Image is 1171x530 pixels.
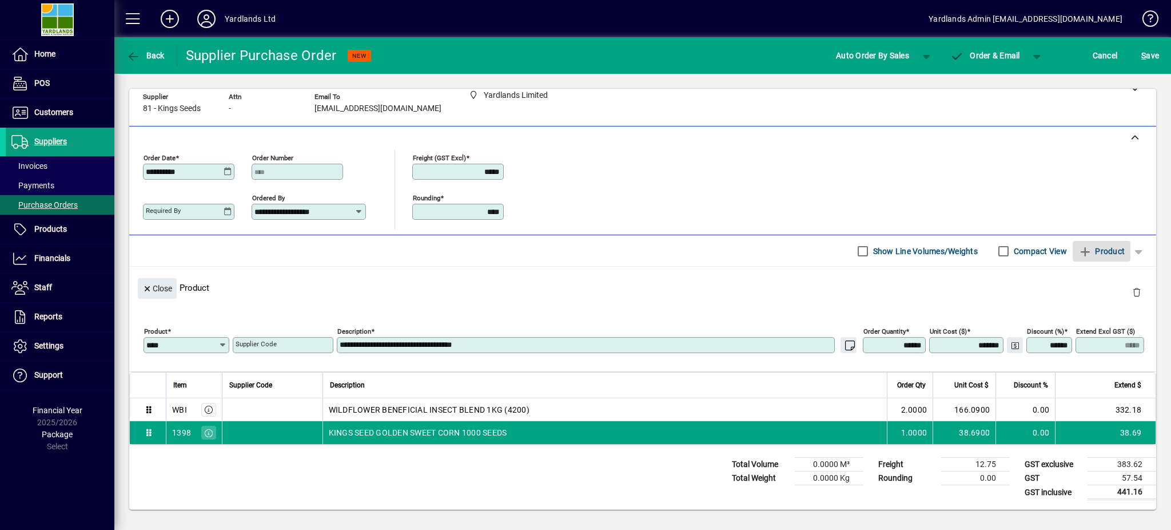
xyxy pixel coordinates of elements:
[330,379,365,391] span: Description
[6,361,114,390] a: Support
[1134,2,1157,39] a: Knowledge Base
[995,398,1055,421] td: 0.00
[135,283,180,293] app-page-header-button: Close
[11,181,54,190] span: Payments
[6,244,114,273] a: Financials
[726,472,795,485] td: Total Weight
[1114,379,1141,391] span: Extend $
[152,9,188,29] button: Add
[1019,485,1088,500] td: GST inclusive
[172,427,191,438] div: 1398
[1088,485,1156,500] td: 441.16
[11,200,78,209] span: Purchase Orders
[1088,472,1156,485] td: 57.54
[34,370,63,379] span: Support
[1073,241,1130,262] button: Product
[1019,472,1088,485] td: GST
[34,224,67,234] span: Products
[337,327,371,335] mat-label: Description
[726,458,795,472] td: Total Volume
[11,161,47,171] span: Invoices
[126,51,165,60] span: Back
[229,379,272,391] span: Supplier Code
[929,10,1122,28] div: Yardlands Admin [EMAIL_ADDRESS][DOMAIN_NAME]
[830,45,915,66] button: Auto Order By Sales
[1076,327,1135,335] mat-label: Extend excl GST ($)
[34,78,50,88] span: POS
[124,45,168,66] button: Back
[933,398,995,421] td: 166.0900
[6,195,114,215] a: Purchase Orders
[941,472,1010,485] td: 0.00
[413,154,466,162] mat-label: Freight (GST excl)
[6,156,114,176] a: Invoices
[42,430,73,439] span: Package
[795,472,863,485] td: 0.0000 Kg
[6,303,114,331] a: Reports
[1027,327,1064,335] mat-label: Discount (%)
[138,278,177,299] button: Close
[1088,458,1156,472] td: 383.62
[950,51,1020,60] span: Order & Email
[873,472,941,485] td: Rounding
[887,398,933,421] td: 2.0000
[114,45,177,66] app-page-header-button: Back
[6,274,114,302] a: Staff
[144,154,176,162] mat-label: Order date
[1123,287,1150,297] app-page-header-button: Delete
[1055,398,1156,421] td: 332.18
[1055,421,1156,444] td: 38.69
[144,327,168,335] mat-label: Product
[34,341,63,350] span: Settings
[1019,458,1088,472] td: GST exclusive
[6,40,114,69] a: Home
[930,327,967,335] mat-label: Unit Cost ($)
[146,207,181,215] mat-label: Required by
[1007,337,1023,353] button: Change Price Levels
[6,332,114,361] a: Settings
[352,52,367,60] span: NEW
[6,215,114,244] a: Products
[995,421,1055,444] td: 0.00
[34,283,52,292] span: Staff
[314,104,441,113] span: [EMAIL_ADDRESS][DOMAIN_NAME]
[236,340,277,348] mat-label: Supplier Code
[836,46,909,65] span: Auto Order By Sales
[413,194,440,202] mat-label: Rounding
[945,45,1026,66] button: Order & Email
[6,98,114,127] a: Customers
[1093,46,1118,65] span: Cancel
[34,312,62,321] span: Reports
[34,137,67,146] span: Suppliers
[6,176,114,195] a: Payments
[229,104,231,113] span: -
[1090,45,1121,66] button: Cancel
[252,194,285,202] mat-label: Ordered by
[1011,246,1067,257] label: Compact View
[329,427,507,438] span: KINGS SEED GOLDEN SWEET CORN 1000 SEEDS
[941,458,1010,472] td: 12.75
[1123,278,1150,306] button: Delete
[142,279,172,298] span: Close
[887,421,933,444] td: 1.0000
[1078,242,1125,260] span: Product
[172,404,187,416] div: WBI
[863,327,906,335] mat-label: Order Quantity
[186,46,337,65] div: Supplier Purchase Order
[873,458,941,472] td: Freight
[1138,45,1162,66] button: Save
[329,404,529,416] span: WILDFLOWER BENEFICIAL INSECT BLEND 1KG (4200)
[1141,46,1159,65] span: ave
[34,49,55,58] span: Home
[897,379,926,391] span: Order Qty
[143,104,201,113] span: 81 - Kings Seeds
[188,9,225,29] button: Profile
[34,254,70,263] span: Financials
[1014,379,1048,391] span: Discount %
[173,379,187,391] span: Item
[6,69,114,98] a: POS
[34,108,73,117] span: Customers
[795,458,863,472] td: 0.0000 M³
[252,154,293,162] mat-label: Order number
[129,267,1156,308] div: Product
